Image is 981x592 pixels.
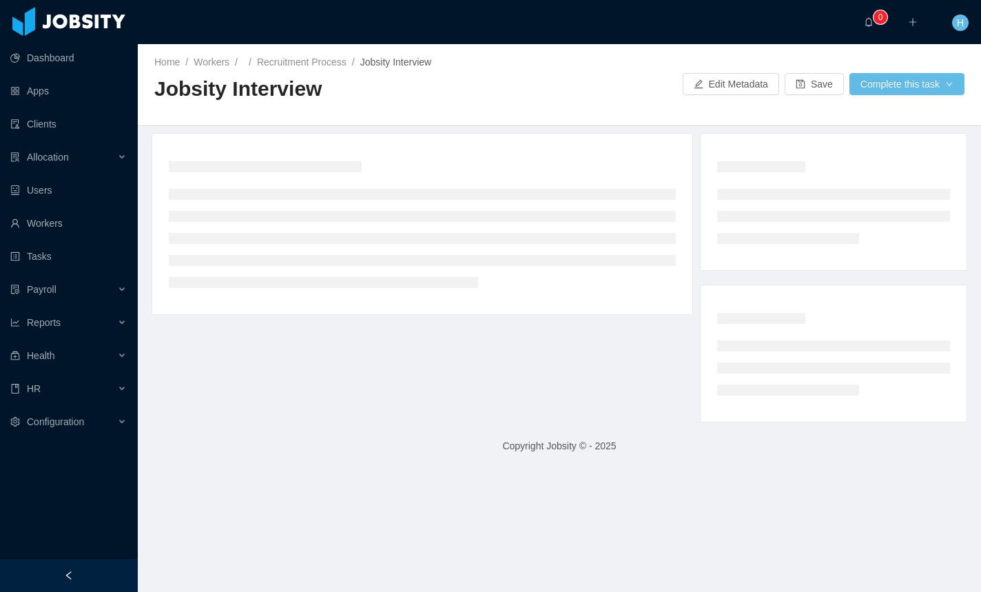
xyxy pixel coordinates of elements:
i: icon: file-protect [10,285,20,294]
a: icon: userWorkers [10,210,127,237]
span: Health [27,350,54,361]
i: icon: plus [908,17,918,27]
span: / [352,57,355,68]
a: Recruitment Process [257,57,347,68]
a: icon: robotUsers [10,176,127,204]
span: Allocation [27,152,69,163]
button: icon: saveSave [785,73,844,95]
a: icon: appstoreApps [10,77,127,105]
i: icon: bell [864,17,874,27]
span: / [249,57,251,68]
i: icon: book [10,384,20,394]
span: HR [27,383,41,394]
span: / [235,57,238,68]
sup: 0 [874,10,887,24]
a: icon: profileTasks [10,243,127,270]
button: icon: editEdit Metadata [683,73,779,95]
span: Payroll [27,284,56,295]
button: Complete this taskicon: down [849,73,964,95]
a: icon: auditClients [10,110,127,138]
i: icon: setting [10,417,20,427]
span: H [957,14,964,31]
a: Home [154,57,180,68]
h2: Jobsity Interview [154,75,559,103]
span: Jobsity Interview [360,57,431,68]
i: icon: medicine-box [10,351,20,360]
span: / [185,57,188,68]
span: Configuration [27,416,84,427]
span: Reports [27,317,61,328]
i: icon: line-chart [10,318,20,327]
a: icon: pie-chartDashboard [10,44,127,72]
footer: Copyright Jobsity © - 2025 [138,422,981,470]
a: Workers [194,57,229,68]
i: icon: solution [10,152,20,162]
